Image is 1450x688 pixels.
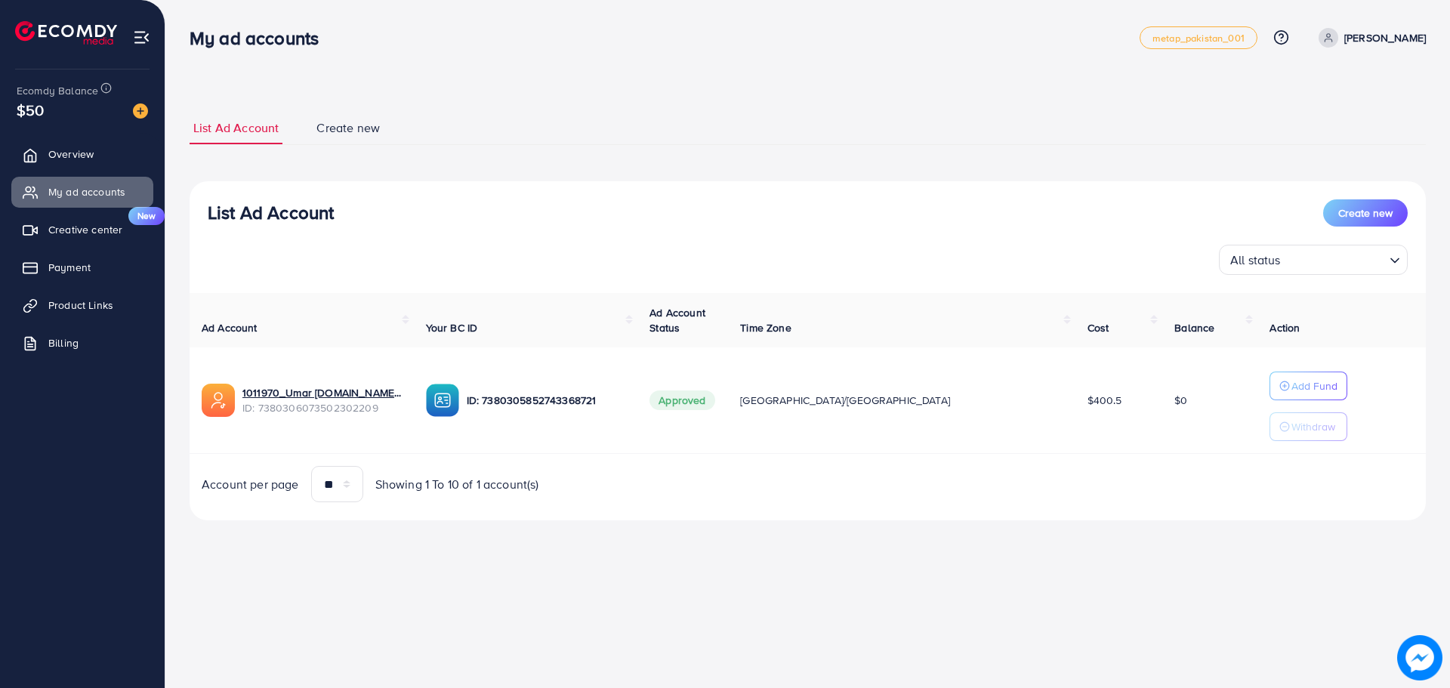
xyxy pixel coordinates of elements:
[1174,393,1187,408] span: $0
[48,335,79,350] span: Billing
[740,320,791,335] span: Time Zone
[202,476,299,493] span: Account per page
[17,99,44,121] span: $50
[1174,320,1214,335] span: Balance
[48,298,113,313] span: Product Links
[649,305,705,335] span: Ad Account Status
[11,290,153,320] a: Product Links
[1227,249,1284,271] span: All status
[1285,246,1384,271] input: Search for option
[1291,418,1335,436] p: Withdraw
[202,384,235,417] img: ic-ads-acc.e4c84228.svg
[649,390,714,410] span: Approved
[1219,245,1408,275] div: Search for option
[467,391,626,409] p: ID: 7380305852743368721
[11,177,153,207] a: My ad accounts
[208,202,334,224] h3: List Ad Account
[1140,26,1257,49] a: metap_pakistan_001
[1152,33,1245,43] span: metap_pakistan_001
[11,252,153,282] a: Payment
[316,119,380,137] span: Create new
[48,147,94,162] span: Overview
[1397,635,1442,680] img: image
[15,21,117,45] img: logo
[11,214,153,245] a: Creative centerNew
[1087,393,1122,408] span: $400.5
[1270,372,1347,400] button: Add Fund
[48,260,91,275] span: Payment
[375,476,539,493] span: Showing 1 To 10 of 1 account(s)
[190,27,331,49] h3: My ad accounts
[133,103,148,119] img: image
[1338,205,1393,221] span: Create new
[1323,199,1408,227] button: Create new
[48,184,125,199] span: My ad accounts
[740,393,950,408] span: [GEOGRAPHIC_DATA]/[GEOGRAPHIC_DATA]
[426,384,459,417] img: ic-ba-acc.ded83a64.svg
[242,400,402,415] span: ID: 7380306073502302209
[426,320,478,335] span: Your BC ID
[1087,320,1109,335] span: Cost
[242,385,402,416] div: <span class='underline'>1011970_Umar Khan.com_1718361421156</span></br>7380306073502302209
[133,29,150,46] img: menu
[48,222,122,237] span: Creative center
[1270,412,1347,441] button: Withdraw
[17,83,98,98] span: Ecomdy Balance
[1344,29,1426,47] p: [PERSON_NAME]
[128,207,165,225] span: New
[1291,377,1337,395] p: Add Fund
[1270,320,1300,335] span: Action
[11,328,153,358] a: Billing
[193,119,279,137] span: List Ad Account
[202,320,258,335] span: Ad Account
[1313,28,1426,48] a: [PERSON_NAME]
[11,139,153,169] a: Overview
[242,385,402,400] a: 1011970_Umar [DOMAIN_NAME]_1718361421156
